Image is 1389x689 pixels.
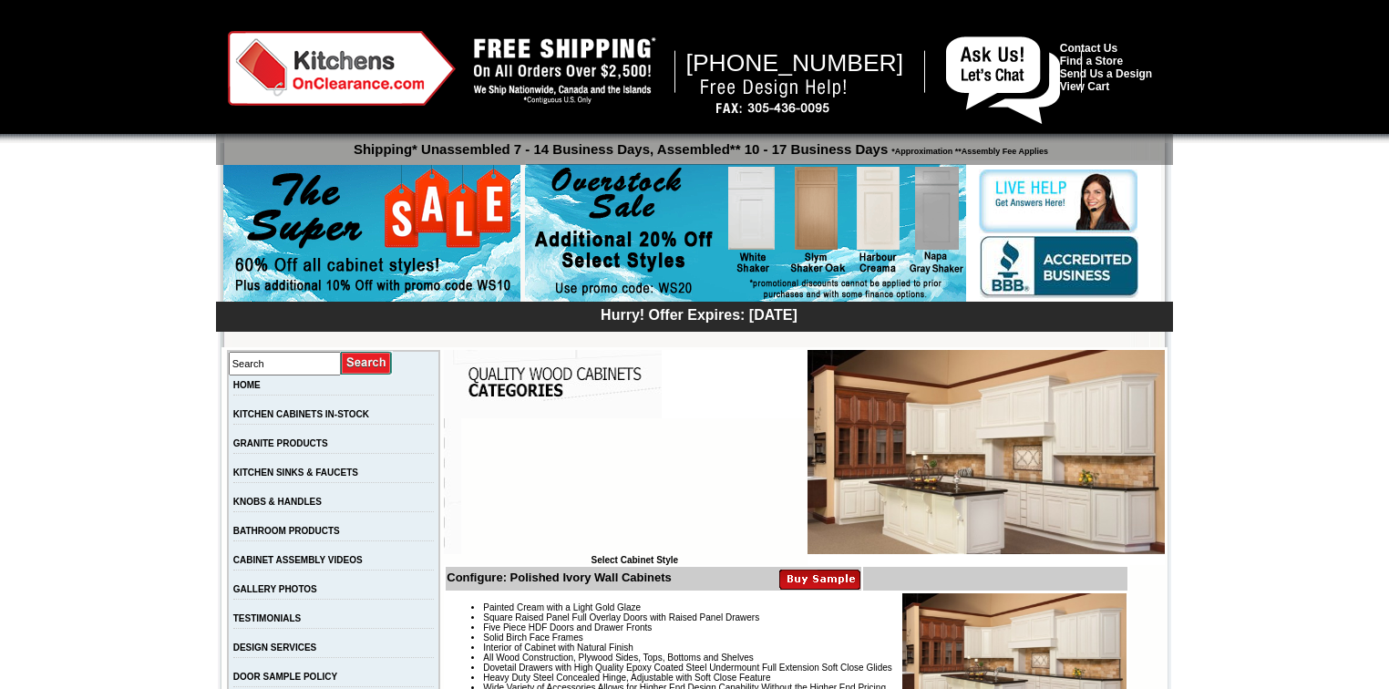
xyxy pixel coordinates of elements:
span: Heavy Duty Steel Concealed Hinge, Adjustable with Soft Close Feature [483,673,770,683]
span: Square Raised Panel Full Overlay Doors with Raised Panel Drawers [483,612,759,622]
a: Contact Us [1060,42,1117,55]
span: Solid Birch Face Frames [483,632,582,643]
a: TESTIMONIALS [233,613,301,623]
span: *Approximation **Assembly Fee Applies [888,142,1048,156]
span: Dovetail Drawers with High Quality Epoxy Coated Steel Undermount Full Extension Soft Close Glides [483,663,892,673]
input: Submit [341,351,393,375]
p: Shipping* Unassembled 7 - 14 Business Days, Assembled** 10 - 17 Business Days [225,133,1173,157]
img: Kitchens on Clearance Logo [228,31,456,106]
a: KITCHEN SINKS & FAUCETS [233,468,358,478]
span: Painted Cream with a Light Gold Glaze [483,602,641,612]
a: HOME [233,380,261,390]
a: KITCHEN CABINETS IN-STOCK [233,409,369,419]
a: DOOR SAMPLE POLICY [233,672,337,682]
a: Find a Store [1060,55,1123,67]
b: Select Cabinet Style [591,555,678,565]
span: Interior of Cabinet with Natural Finish [483,643,633,653]
a: GALLERY PHOTOS [233,584,317,594]
div: Hurry! Offer Expires: [DATE] [225,304,1173,324]
span: Five Piece HDF Doors and Drawer Fronts [483,622,652,632]
a: Send Us a Design [1060,67,1152,80]
img: Polished Ivory [808,350,1165,554]
span: [PHONE_NUMBER] [686,49,904,77]
b: Configure: Polished Ivory Wall Cabinets [447,571,672,584]
a: CABINET ASSEMBLY VIDEOS [233,555,363,565]
a: View Cart [1060,80,1109,93]
a: BATHROOM PRODUCTS [233,526,340,536]
iframe: Browser incompatible [461,418,808,555]
a: GRANITE PRODUCTS [233,438,328,448]
a: KNOBS & HANDLES [233,497,322,507]
span: All Wood Construction, Plywood Sides, Tops, Bottoms and Shelves [483,653,753,663]
a: DESIGN SERVICES [233,643,317,653]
